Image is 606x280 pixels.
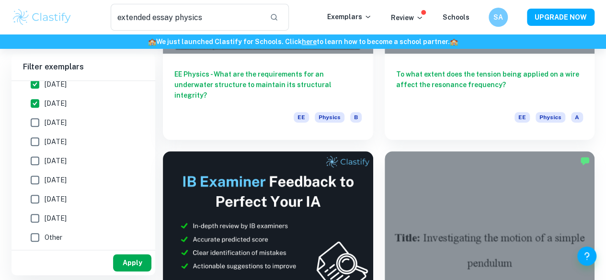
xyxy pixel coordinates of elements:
[45,194,67,204] span: [DATE]
[515,112,530,123] span: EE
[45,79,67,90] span: [DATE]
[45,136,67,147] span: [DATE]
[174,69,362,101] h6: EE Physics - What are the requirements for an underwater structure to maintain its structural int...
[315,112,344,123] span: Physics
[391,12,423,23] p: Review
[489,8,508,27] button: SA
[536,112,565,123] span: Physics
[350,112,362,123] span: B
[11,8,72,27] img: Clastify logo
[113,254,151,271] button: Apply
[396,69,583,101] h6: To what extent does the tension being applied on a wire affect the resonance frequency?
[450,38,458,45] span: 🏫
[45,117,67,128] span: [DATE]
[111,4,262,31] input: Search for any exemplars...
[45,232,62,243] span: Other
[577,246,596,266] button: Help and Feedback
[327,11,372,22] p: Exemplars
[2,36,604,47] h6: We just launched Clastify for Schools. Click to learn how to become a school partner.
[571,112,583,123] span: A
[45,98,67,109] span: [DATE]
[527,9,595,26] button: UPGRADE NOW
[443,13,469,21] a: Schools
[148,38,156,45] span: 🏫
[580,156,590,166] img: Marked
[45,175,67,185] span: [DATE]
[45,156,67,166] span: [DATE]
[294,112,309,123] span: EE
[45,213,67,224] span: [DATE]
[302,38,317,45] a: here
[493,12,504,22] h6: SA
[11,54,155,80] h6: Filter exemplars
